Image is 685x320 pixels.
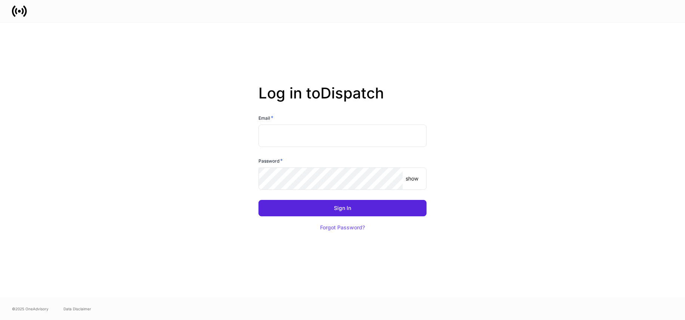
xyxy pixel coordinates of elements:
span: © 2025 OneAdvisory [12,306,49,312]
p: show [406,175,418,182]
h6: Password [258,157,283,164]
a: Data Disclaimer [63,306,91,312]
button: Forgot Password? [311,219,374,236]
button: Sign In [258,200,427,216]
h6: Email [258,114,273,122]
div: Forgot Password? [320,225,365,230]
h2: Log in to Dispatch [258,84,427,114]
div: Sign In [334,206,351,211]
